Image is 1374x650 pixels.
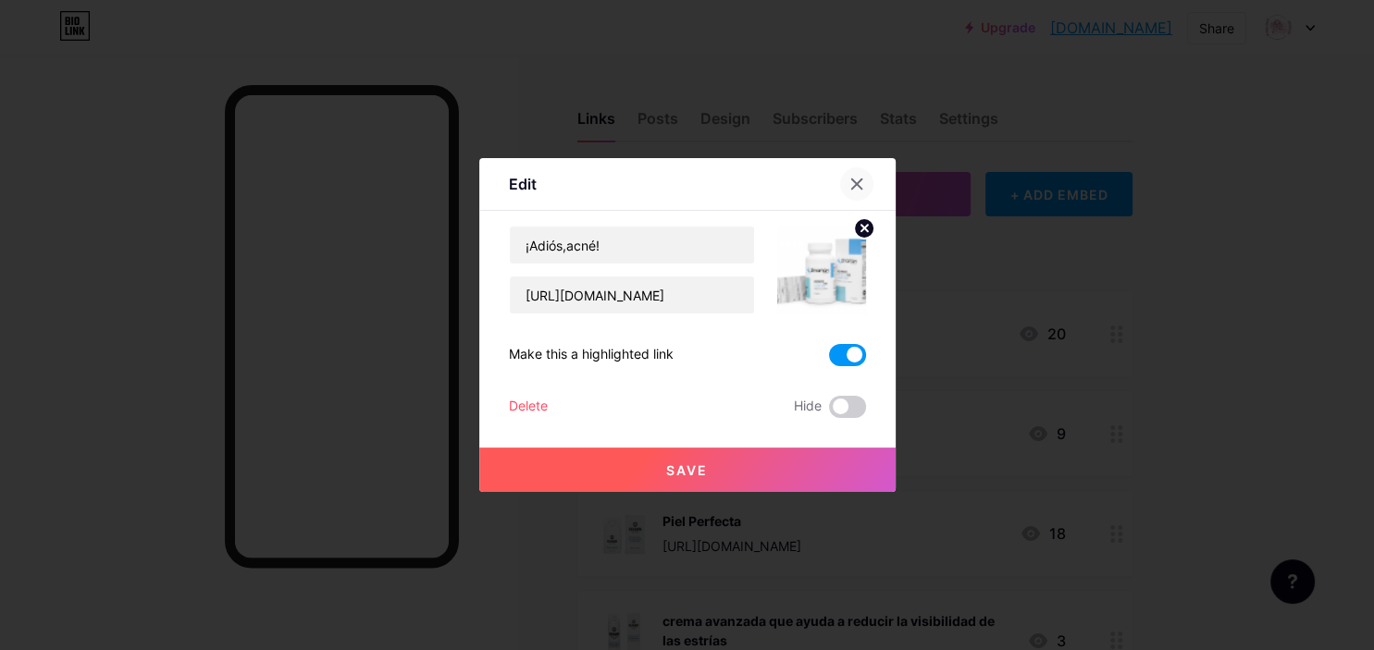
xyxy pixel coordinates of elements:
[509,396,548,418] div: Delete
[666,462,708,478] span: Save
[510,227,754,264] input: Title
[509,344,674,366] div: Make this a highlighted link
[777,226,866,314] img: link_thumbnail
[479,448,896,492] button: Save
[510,276,754,313] input: URL
[794,396,822,418] span: Hide
[509,173,537,195] div: Edit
